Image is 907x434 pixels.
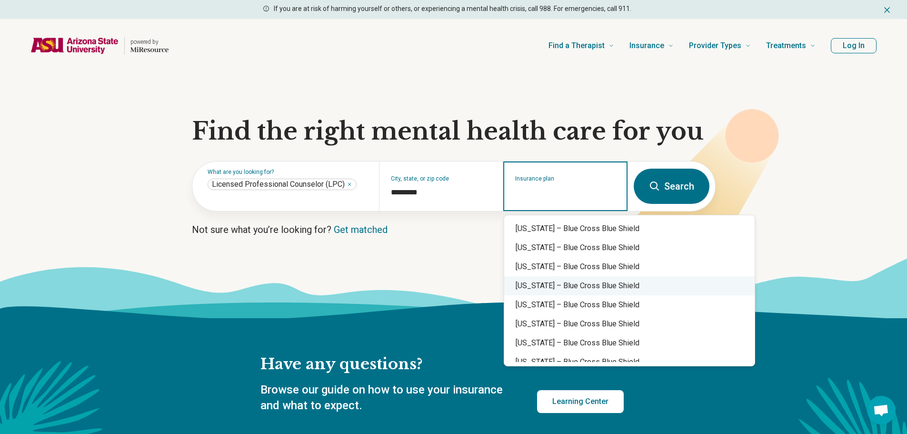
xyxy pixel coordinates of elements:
[629,39,664,52] span: Insurance
[504,257,755,276] div: [US_STATE] – Blue Cross Blue Shield
[504,353,755,372] div: [US_STATE] – Blue Cross Blue Shield
[504,219,755,362] div: Suggestions
[504,219,755,238] div: [US_STATE] – Blue Cross Blue Shield
[882,4,892,15] button: Dismiss
[831,38,877,53] button: Log In
[208,179,357,190] div: Licensed Professional Counselor (LPC)
[260,382,514,414] p: Browse our guide on how to use your insurance and what to expect.
[274,4,631,14] p: If you are at risk of harming yourself or others, or experiencing a mental health crisis, call 98...
[130,38,169,46] p: powered by
[192,117,716,146] h1: Find the right mental health care for you
[867,396,896,424] div: Open chat
[548,39,605,52] span: Find a Therapist
[334,224,388,235] a: Get matched
[347,182,352,187] button: Licensed Professional Counselor (LPC)
[537,390,624,413] a: Learning Center
[689,39,741,52] span: Provider Types
[192,223,716,236] p: Not sure what you’re looking for?
[208,169,368,175] label: What are you looking for?
[212,180,345,189] span: Licensed Professional Counselor (LPC)
[766,39,806,52] span: Treatments
[634,169,709,204] button: Search
[504,238,755,257] div: [US_STATE] – Blue Cross Blue Shield
[504,333,755,353] div: [US_STATE] – Blue Cross Blue Shield
[30,30,169,61] a: Home page
[504,276,755,295] div: [US_STATE] – Blue Cross Blue Shield
[260,354,624,374] h2: Have any questions?
[504,295,755,314] div: [US_STATE] – Blue Cross Blue Shield
[504,314,755,333] div: [US_STATE] – Blue Cross Blue Shield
